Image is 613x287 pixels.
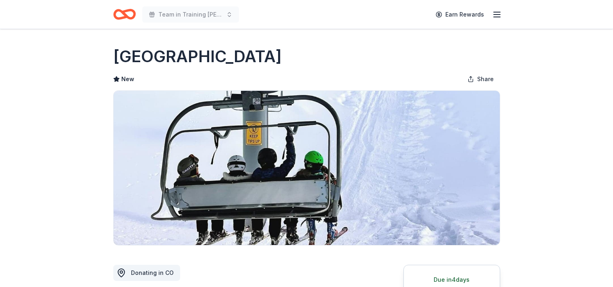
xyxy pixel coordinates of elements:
[158,10,223,19] span: Team in Training [PERSON_NAME] - [DATE]
[131,269,174,276] span: Donating in CO
[477,74,494,84] span: Share
[114,91,500,245] img: Image for Powderhorn Mountain Resort
[113,45,282,68] h1: [GEOGRAPHIC_DATA]
[142,6,239,23] button: Team in Training [PERSON_NAME] - [DATE]
[121,74,134,84] span: New
[431,7,489,22] a: Earn Rewards
[414,275,490,285] div: Due in 4 days
[461,71,500,87] button: Share
[113,5,136,24] a: Home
